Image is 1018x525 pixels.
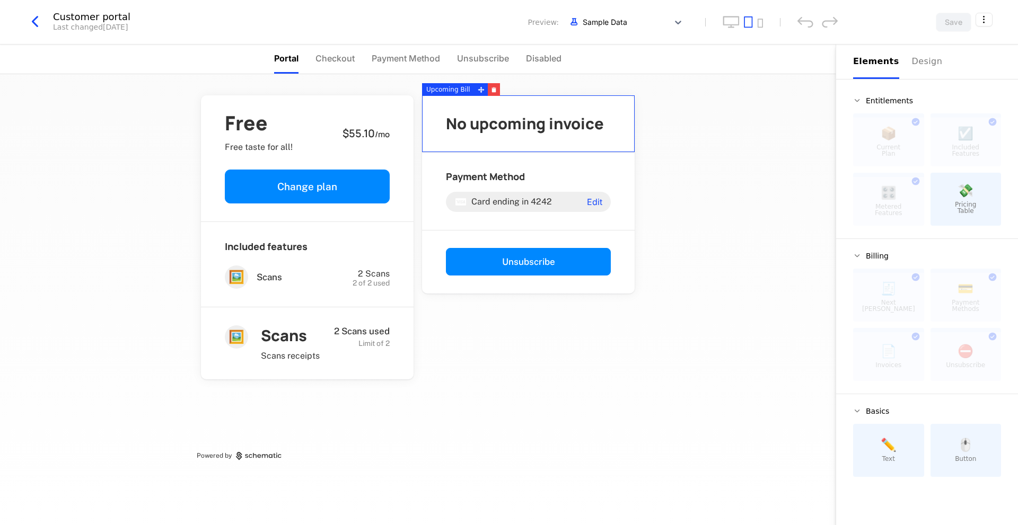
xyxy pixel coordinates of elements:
span: Scans [257,271,282,283]
button: Unsubscribe [446,248,611,275]
span: Card ending in [471,197,529,207]
span: 2 Scans used [334,326,390,336]
span: Pricing Table [955,201,976,214]
a: Powered by [197,451,639,460]
span: Billing [866,252,889,260]
button: tablet [744,16,753,28]
span: Powered by [197,451,232,460]
span: 💸 [958,184,973,197]
div: Upcoming Bill [422,83,475,96]
span: Portal [274,52,299,65]
span: Scans receipts [261,351,320,361]
span: Payment Method [372,52,440,65]
span: 🖼️ [225,325,248,349]
span: ✏️ [881,439,897,451]
sub: / mo [375,129,390,140]
div: Last changed [DATE] [53,22,128,32]
span: Included features [225,240,308,253]
span: 🖼️ [225,265,248,289]
div: Elements [853,55,899,68]
span: Limit of 2 [358,339,390,348]
span: Preview: [528,17,559,28]
span: 2 Scans [358,269,390,279]
span: Free [225,113,293,133]
button: Select action [976,13,993,26]
span: Text [882,456,895,462]
span: Checkout [315,52,355,65]
div: undo [797,16,813,28]
span: Edit [587,198,602,206]
span: 2 of 2 used [353,279,390,287]
button: Save [936,13,971,32]
div: Design [912,55,946,68]
button: desktop [723,16,740,28]
span: Basics [866,407,889,415]
span: Free taste for all! [225,141,293,153]
span: Button [955,456,976,462]
i: visa [454,195,467,208]
span: Scans [261,325,307,346]
div: Customer portal [53,12,130,22]
span: 4242 [531,197,552,207]
span: Unsubscribe [457,52,509,65]
span: Entitlements [866,97,913,104]
span: No upcoming invoice [446,113,604,134]
button: mobile [757,19,763,28]
span: $55.10 [343,126,375,140]
span: 🖱️ [958,439,973,451]
div: redo [822,16,838,28]
span: Payment Method [446,170,525,183]
div: Choose Sub Page [853,45,1001,79]
span: Disabled [526,52,561,65]
button: Change plan [225,170,390,203]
